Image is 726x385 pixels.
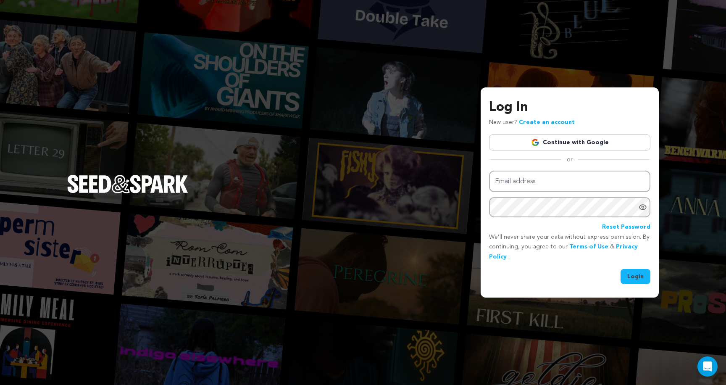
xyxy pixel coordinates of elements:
a: Continue with Google [489,134,650,150]
img: Google logo [531,138,539,147]
a: Show password as plain text. Warning: this will display your password on the screen. [639,203,647,211]
p: New user? [489,118,575,128]
a: Create an account [519,119,575,125]
button: Login [621,269,650,284]
input: Email address [489,171,650,192]
p: We’ll never share your data without express permission. By continuing, you agree to our & . [489,232,650,262]
img: Seed&Spark Logo [67,175,188,193]
span: or [562,156,578,164]
h3: Log In [489,98,650,118]
a: Reset Password [602,222,650,232]
a: Seed&Spark Homepage [67,175,188,210]
a: Terms of Use [569,244,608,250]
div: Open Intercom Messenger [697,356,718,377]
